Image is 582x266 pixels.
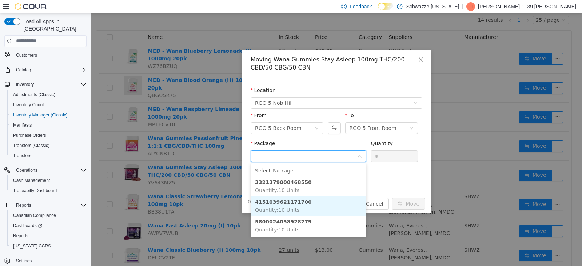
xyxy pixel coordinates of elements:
[478,2,576,11] p: [PERSON_NAME]-1139 [PERSON_NAME]
[10,221,45,230] a: Dashboards
[13,80,37,89] button: Inventory
[164,194,208,199] span: Quantity : 10 Units
[224,112,228,118] i: icon: down
[13,178,50,183] span: Cash Management
[7,241,89,251] button: [US_STATE] CCRS
[462,2,463,11] p: |
[20,18,87,32] span: Load All Apps in [GEOGRAPHIC_DATA]
[164,186,221,191] strong: 4151039621171700
[10,111,71,119] a: Inventory Manager (Classic)
[7,120,89,130] button: Manifests
[160,74,185,80] label: Location
[10,211,87,220] span: Canadian Compliance
[7,110,89,120] button: Inventory Manager (Classic)
[10,231,87,240] span: Reports
[10,100,47,109] a: Inventory Count
[1,255,89,266] button: Settings
[16,258,32,264] span: Settings
[13,122,32,128] span: Manifests
[13,213,56,218] span: Canadian Compliance
[10,90,87,99] span: Adjustments (Classic)
[160,202,275,222] li: 5800024058928779
[13,80,87,89] span: Inventory
[468,2,473,11] span: L1
[10,242,87,250] span: Washington CCRS
[13,243,51,249] span: [US_STATE] CCRS
[164,138,266,149] input: Package
[164,109,211,120] div: RGO 5 Back Room
[10,100,87,109] span: Inventory Count
[13,188,57,194] span: Traceabilty Dashboard
[10,131,49,140] a: Purchase Orders
[7,151,89,161] button: Transfers
[267,140,271,146] i: icon: down
[10,176,53,185] a: Cash Management
[10,121,87,130] span: Manifests
[164,213,208,219] span: Quantity : 10 Units
[16,167,37,173] span: Operations
[13,143,49,148] span: Transfers (Classic)
[10,242,54,250] a: [US_STATE] CCRS
[406,2,459,11] p: Schwazze [US_STATE]
[160,42,331,58] div: Moving Wana Gummies Stay Asleep 100mg THC/200 CBD/50 CBG/50 CBN
[7,130,89,140] button: Purchase Orders
[7,186,89,196] button: Traceabilty Dashboard
[10,151,34,160] a: Transfers
[13,132,46,138] span: Purchase Orders
[15,3,47,10] img: Cova
[323,87,327,92] i: icon: down
[320,36,340,57] button: Close
[13,102,44,108] span: Inventory Count
[7,221,89,231] a: Dashboards
[13,223,42,229] span: Dashboards
[10,186,87,195] span: Traceabilty Dashboard
[280,137,327,148] input: Quantity
[10,176,87,185] span: Cash Management
[160,151,275,163] li: Select Package
[13,201,87,210] span: Reports
[160,163,275,183] li: 3321379000468550
[10,141,87,150] span: Transfers (Classic)
[164,205,221,211] strong: 5800024058928779
[160,99,176,105] label: From
[259,109,306,120] div: RGO 5 Front Room
[13,51,87,60] span: Customers
[7,90,89,100] button: Adjustments (Classic)
[10,151,87,160] span: Transfers
[318,112,323,118] i: icon: down
[1,65,89,75] button: Catalog
[237,109,250,120] button: Swap
[10,131,87,140] span: Purchase Orders
[16,67,31,73] span: Catalog
[13,112,68,118] span: Inventory Manager (Classic)
[1,200,89,210] button: Reports
[13,92,55,98] span: Adjustments (Classic)
[13,166,87,175] span: Operations
[254,99,263,105] label: To
[1,165,89,175] button: Operations
[160,183,275,202] li: 4151039621171700
[10,121,35,130] a: Manifests
[164,166,221,172] strong: 3321379000468550
[164,84,202,95] span: RGO 5 Nob Hill
[157,184,214,192] span: 0 Units will be moved.
[16,202,31,208] span: Reports
[280,127,302,133] label: Quantity
[301,184,334,196] button: icon: swapMove
[16,52,37,58] span: Customers
[466,2,475,11] div: Loretta-1139 Chavez
[13,65,34,74] button: Catalog
[13,256,87,265] span: Settings
[13,51,40,60] a: Customers
[13,153,31,159] span: Transfers
[350,3,372,10] span: Feedback
[10,186,60,195] a: Traceabilty Dashboard
[7,210,89,221] button: Canadian Compliance
[10,90,58,99] a: Adjustments (Classic)
[160,127,184,133] label: Package
[269,184,298,196] button: Cancel
[7,231,89,241] button: Reports
[13,257,35,265] a: Settings
[1,50,89,60] button: Customers
[7,140,89,151] button: Transfers (Classic)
